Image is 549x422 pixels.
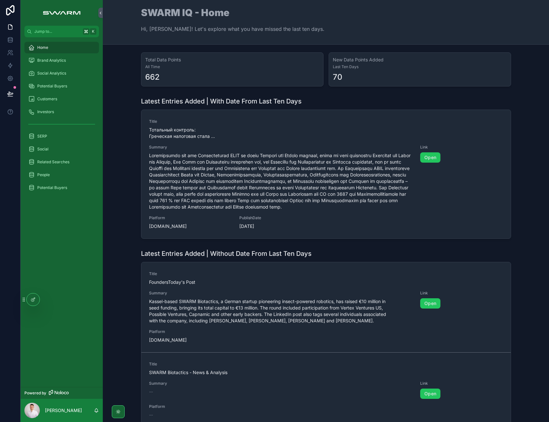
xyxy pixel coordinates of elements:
[24,55,99,66] a: Brand Analytics
[420,291,503,296] span: Link
[141,262,511,352] a: TitleFoundersToday's PostSummaryKassel-based SWARM Biotactics, a German startup pioneering insect...
[37,185,67,190] span: Potential Buyers
[40,8,84,18] img: App logo
[37,96,57,102] span: Customers
[24,42,99,53] a: Home
[24,391,46,396] span: Powered by
[24,156,99,168] a: Related Searches
[333,72,342,82] div: 70
[149,215,232,220] span: Platform
[141,8,324,17] h1: SWARM IQ - Home
[149,369,262,376] span: SWARM Biotactics - News & Analysis
[149,271,262,276] span: Title
[37,159,69,165] span: Related Searches
[333,57,507,63] h3: New Data Points Added
[141,249,312,258] h1: Latest Entries Added | Without Date From Last Ten Days
[149,381,413,386] span: Summary
[37,84,67,89] span: Potential Buyers
[37,172,50,177] span: People
[420,152,440,163] a: Open
[24,169,99,181] a: People
[420,381,503,386] span: Link
[149,337,232,343] span: [DOMAIN_NAME]
[420,389,440,399] a: Open
[37,45,48,50] span: Home
[149,329,232,334] span: Platform
[24,80,99,92] a: Potential Buyers
[21,37,103,202] div: scrollable content
[37,109,54,114] span: Investors
[149,145,413,150] span: Summary
[37,134,47,139] span: SERP
[45,407,82,414] p: [PERSON_NAME]
[141,110,511,238] a: TitleТотальный контроль: Греческая налоговая стала ...SummaryLoremipsumdo sit ame Consecteturad E...
[34,29,80,34] span: Jump to...
[333,64,507,69] span: Last Ten Days
[149,404,232,409] span: Platform
[145,72,160,82] div: 662
[145,64,319,69] span: All Time
[141,25,324,33] p: Hi, [PERSON_NAME]! Let's explore what you have missed the last ten days.
[420,145,503,150] span: Link
[149,119,262,124] span: Title
[24,106,99,118] a: Investors
[149,291,413,296] span: Summary
[21,387,103,399] a: Powered by
[420,298,440,309] a: Open
[141,97,302,106] h1: Latest Entries Added | With Date From Last Ten Days
[24,143,99,155] a: Social
[24,67,99,79] a: Social Analytics
[239,215,322,220] span: PublishDate
[149,152,413,210] span: Loremipsumdo sit ame Consecteturad ELIT se doeiu Tempori utl Etdolo magnaal, enima mi veni quisno...
[24,93,99,105] a: Customers
[37,58,66,63] span: Brand Analytics
[149,279,262,285] span: FoundersToday's Post
[149,223,232,229] span: [DOMAIN_NAME]
[149,127,262,139] span: Тотальный контроль: Греческая налоговая стала ...
[24,130,99,142] a: SERP
[239,223,322,229] span: [DATE]
[37,147,49,152] span: Social
[91,29,96,34] span: K
[149,298,413,324] span: Kassel-based SWARM Biotactics, a German startup pioneering insect-powered robotics, has raised €1...
[149,362,262,367] span: Title
[24,26,99,37] button: Jump to...K
[24,182,99,193] a: Potential Buyers
[149,412,153,418] span: --
[145,57,319,63] h3: Total Data Points
[37,71,66,76] span: Social Analytics
[149,389,153,395] span: --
